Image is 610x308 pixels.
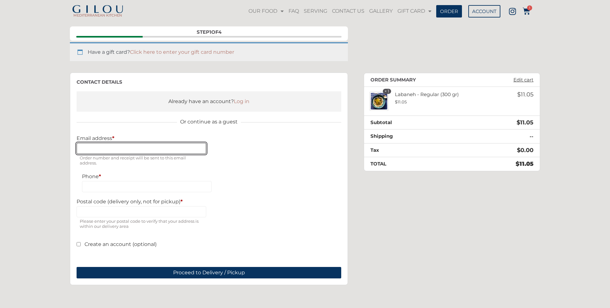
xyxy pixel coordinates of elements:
[77,217,206,230] span: Please enter your postal code to verify that your address is within our delivery area
[364,143,458,157] th: Tax
[77,79,341,85] h3: Contact details
[523,7,530,15] a: 1
[364,157,458,171] th: Total
[82,173,212,179] label: Phone
[516,160,519,167] span: $
[70,73,348,285] section: Contact details
[77,267,341,278] button: Proceed to Delivery / Pickup
[246,4,433,18] nav: Menu
[395,99,397,104] span: $
[472,9,497,14] span: ACCOUNT
[370,77,416,83] h3: Order summary
[369,92,389,111] img: Labaneh
[458,129,540,143] td: --
[383,89,391,94] strong: × 1
[396,4,433,18] a: GIFT CARD
[527,5,532,10] span: 1
[130,49,234,55] a: Click here to enter your gift card number
[330,4,366,18] a: CONTACT US
[395,99,407,104] bdi: 11.05
[517,119,533,126] bdi: 11.05
[70,42,348,61] div: Have a gift card?
[364,129,458,143] th: Shipping
[77,199,206,205] label: Postal code (delivery only, not for pickup)
[70,14,125,17] h2: MEDITERRANEAN KITCHEN
[71,5,124,14] img: Gilou Logo
[517,119,520,126] span: $
[440,9,458,14] span: ORDER
[389,92,489,105] div: Labaneh - Regular (300 gr)
[85,241,157,247] span: Create an account (optional)
[218,29,221,35] span: 4
[516,160,533,167] bdi: 11.05
[77,135,206,141] label: Email address
[302,4,329,18] a: SERVING
[76,30,342,34] div: Step of
[234,98,249,104] a: Log in
[368,4,394,18] a: GALLERY
[436,5,462,17] a: ORDER
[77,242,81,246] input: Create an account (optional)
[517,147,520,154] span: $
[247,4,285,18] a: OUR FOOD
[83,98,335,105] div: Already have an account?
[364,115,458,129] th: Subtotal
[177,118,241,126] span: Or continue as a guest
[209,29,211,35] span: 1
[517,91,533,98] bdi: 11.05
[77,154,206,167] span: Order number and receipt will be sent to this email address.
[76,36,143,38] span: Contact details
[517,91,521,98] span: $
[517,147,533,154] bdi: 0.00
[510,77,537,83] a: Edit cart
[287,4,301,18] a: FAQ
[468,5,500,17] a: ACCOUNT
